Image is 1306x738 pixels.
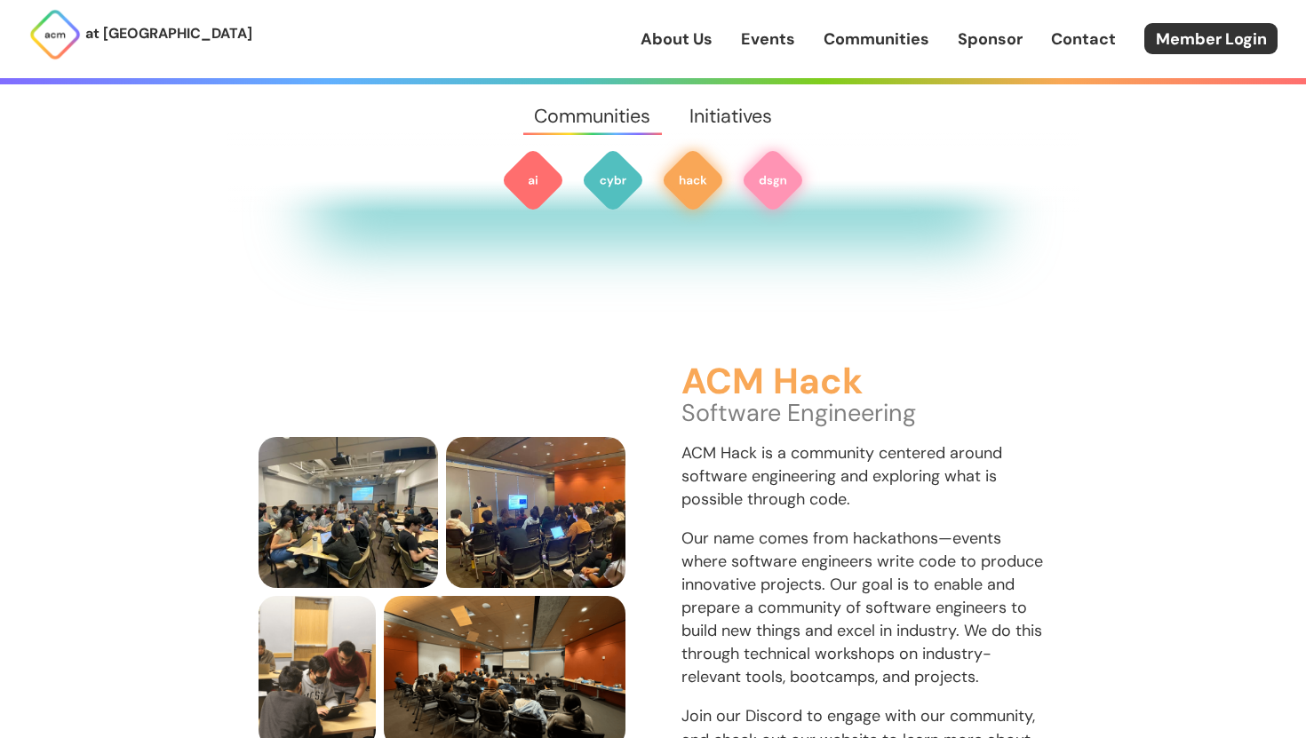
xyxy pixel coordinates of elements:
[581,148,645,212] img: ACM Cyber
[85,22,252,45] p: at [GEOGRAPHIC_DATA]
[670,84,791,148] a: Initiatives
[681,527,1048,689] p: Our name comes from hackathons—events where software engineers write code to produce innovative p...
[259,437,438,589] img: members locking in at a Hack workshop
[681,362,1048,402] h3: ACM Hack
[1051,28,1116,51] a: Contact
[958,28,1023,51] a: Sponsor
[28,8,252,61] a: at [GEOGRAPHIC_DATA]
[1144,23,1278,54] a: Member Login
[681,441,1048,511] p: ACM Hack is a community centered around software engineering and exploring what is possible throu...
[446,437,625,589] img: members watch presentation at a Hack Event
[501,148,565,212] img: ACM AI
[661,148,725,212] img: ACM Hack
[741,148,805,212] img: ACM Design
[515,84,670,148] a: Communities
[741,28,795,51] a: Events
[28,8,82,61] img: ACM Logo
[641,28,713,51] a: About Us
[681,401,1048,425] p: Software Engineering
[824,28,929,51] a: Communities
